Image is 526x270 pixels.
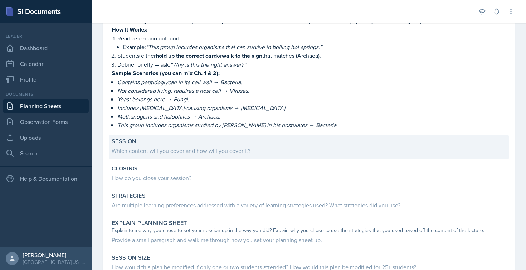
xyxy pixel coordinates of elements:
div: Which content will you cover and how will you cover it? [112,146,506,155]
div: Documents [3,91,89,97]
div: Leader [3,33,89,39]
p: Debrief briefly — ask: [117,60,506,69]
label: Strategies [112,192,146,199]
strong: Sample Scenarios (you can mix Ch. 1 & 2): [112,69,220,77]
em: This group includes organisms studied by [PERSON_NAME] in his postulates → Bacteria. [117,121,338,129]
strong: How It Works: [112,25,147,34]
em: Not considered living, requires a host cell → Viruses. [117,87,249,95]
p: Read a scenario out loud. [117,34,506,43]
a: Calendar [3,57,89,71]
a: Uploads [3,130,89,145]
strong: walk to the sign [222,52,262,60]
a: Observation Forms [3,115,89,129]
div: Are multiple learning preferences addressed with a variety of learning strategies used? What stra... [112,201,506,209]
label: Closing [112,165,137,172]
div: How do you close your session? [112,174,506,182]
label: Session Size [112,254,150,261]
label: Explain Planning Sheet [112,220,187,227]
div: [GEOGRAPHIC_DATA][US_STATE] [23,259,86,266]
em: Includes [MEDICAL_DATA]-causing organisms → [MEDICAL_DATA]. [117,104,287,112]
em: Contains peptidoglycan in its cell wall → Bacteria. [117,78,242,86]
em: Yeast belongs here → Fungi. [117,95,189,103]
a: Profile [3,72,89,87]
em: “This group includes organisms that can survive in boiling hot springs.” [146,43,322,51]
p: Students either or that matches (Archaea). [117,51,506,60]
div: Explain to me why you chose to set your session up in the way you did? Explain why you chose to u... [112,227,506,234]
em: “Why is this the right answer?” [170,61,246,68]
div: Provide a small paragraph and walk me through how you set your planning sheet up. [112,236,506,244]
div: [PERSON_NAME] [23,251,86,259]
strong: hold up the correct card [156,52,217,60]
em: Methanogens and halophiles → Archaea. [117,112,220,120]
a: Dashboard [3,41,89,55]
div: Help & Documentation [3,172,89,186]
a: Search [3,146,89,160]
p: Example: [123,43,506,51]
a: Planning Sheets [3,99,89,113]
label: Session [112,138,137,145]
